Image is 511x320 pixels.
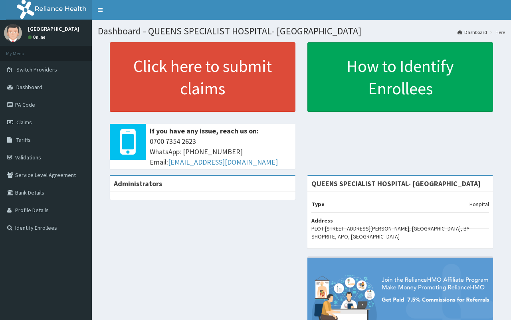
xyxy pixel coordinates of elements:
img: User Image [4,24,22,42]
h1: Dashboard - QUEENS SPECIALIST HOSPITAL- [GEOGRAPHIC_DATA] [98,26,505,36]
li: Here [488,29,505,36]
span: Dashboard [16,83,42,91]
a: How to Identify Enrollees [307,42,493,112]
a: Dashboard [458,29,487,36]
b: If you have any issue, reach us on: [150,126,259,135]
span: 0700 7354 2623 WhatsApp: [PHONE_NUMBER] Email: [150,136,291,167]
span: Switch Providers [16,66,57,73]
p: PLOT [STREET_ADDRESS][PERSON_NAME], [GEOGRAPHIC_DATA], BY SHOPRITE, APO, [GEOGRAPHIC_DATA] [311,225,489,240]
a: Online [28,34,47,40]
strong: QUEENS SPECIALIST HOSPITAL- [GEOGRAPHIC_DATA] [311,179,481,188]
a: [EMAIL_ADDRESS][DOMAIN_NAME] [168,157,278,167]
b: Type [311,201,325,208]
p: Hospital [469,200,489,208]
span: Claims [16,119,32,126]
b: Administrators [114,179,162,188]
span: Tariffs [16,136,31,143]
a: Click here to submit claims [110,42,295,112]
p: [GEOGRAPHIC_DATA] [28,26,79,32]
b: Address [311,217,333,224]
